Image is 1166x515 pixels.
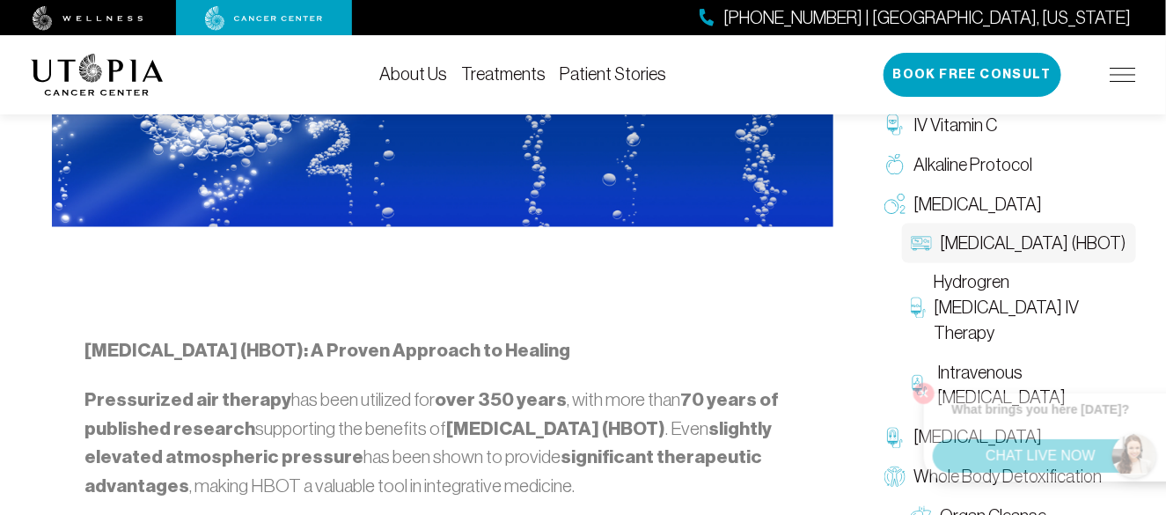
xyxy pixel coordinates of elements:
[884,154,906,175] img: Alkaline Protocol
[937,361,1126,412] span: Intravenous [MEDICAL_DATA]
[902,354,1136,419] a: Intravenous [MEDICAL_DATA]
[561,64,667,84] a: Patient Stories
[914,113,998,138] span: IV Vitamin C
[876,185,1136,224] a: [MEDICAL_DATA]
[884,114,906,136] img: IV Vitamin C
[85,386,800,501] p: has been utilized for , with more than supporting the benefits of . Even has been shown to provid...
[911,233,932,254] img: Hyperbaric Oxygen Therapy (HBOT)
[876,145,1136,185] a: Alkaline Protocol
[447,418,666,441] strong: [MEDICAL_DATA] (HBOT)
[85,340,571,363] strong: [MEDICAL_DATA] (HBOT): A Proven Approach to Healing
[205,6,323,31] img: cancer center
[876,418,1136,458] a: [MEDICAL_DATA]
[902,224,1136,263] a: [MEDICAL_DATA] (HBOT)
[31,54,164,96] img: logo
[436,389,568,412] strong: over 350 years
[85,389,780,441] strong: 70 years of published research
[876,458,1136,497] a: Whole Body Detoxification
[876,106,1136,145] a: IV Vitamin C
[941,231,1126,256] span: [MEDICAL_DATA] (HBOT)
[914,425,1043,451] span: [MEDICAL_DATA]
[884,53,1061,97] button: Book Free Consult
[884,467,906,488] img: Whole Body Detoxification
[884,194,906,215] img: Oxygen Therapy
[884,428,906,449] img: Chelation Therapy
[914,465,1103,490] span: Whole Body Detoxification
[380,64,448,84] a: About Us
[914,152,1033,178] span: Alkaline Protocol
[700,5,1131,31] a: [PHONE_NUMBER] | [GEOGRAPHIC_DATA], [US_STATE]
[911,375,929,396] img: Intravenous Ozone Therapy
[85,446,763,498] strong: significant therapeutic advantages
[911,298,926,319] img: Hydrogren Peroxide IV Therapy
[914,192,1043,217] span: [MEDICAL_DATA]
[723,5,1131,31] span: [PHONE_NUMBER] | [GEOGRAPHIC_DATA], [US_STATE]
[1110,68,1136,82] img: icon-hamburger
[33,6,143,31] img: wellness
[935,270,1127,346] span: Hydrogren [MEDICAL_DATA] IV Therapy
[462,64,546,84] a: Treatments
[902,263,1136,353] a: Hydrogren [MEDICAL_DATA] IV Therapy
[85,389,292,412] strong: Pressurized air therapy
